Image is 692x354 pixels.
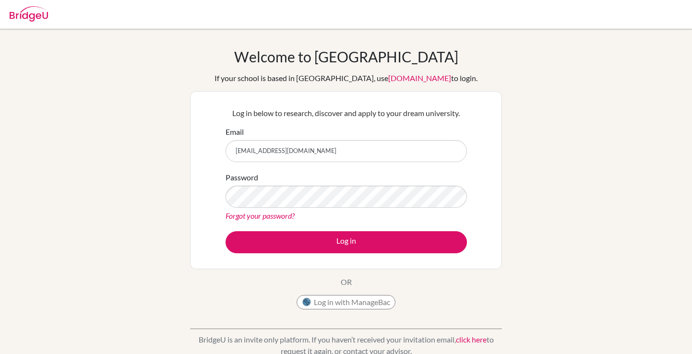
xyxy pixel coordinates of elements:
a: Forgot your password? [226,211,295,220]
a: click here [456,335,487,344]
img: Bridge-U [10,6,48,22]
div: If your school is based in [GEOGRAPHIC_DATA], use to login. [215,72,477,84]
button: Log in [226,231,467,253]
label: Password [226,172,258,183]
p: Log in below to research, discover and apply to your dream university. [226,107,467,119]
label: Email [226,126,244,138]
p: OR [341,276,352,288]
h1: Welcome to [GEOGRAPHIC_DATA] [234,48,458,65]
button: Log in with ManageBac [297,295,395,309]
a: [DOMAIN_NAME] [388,73,451,83]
